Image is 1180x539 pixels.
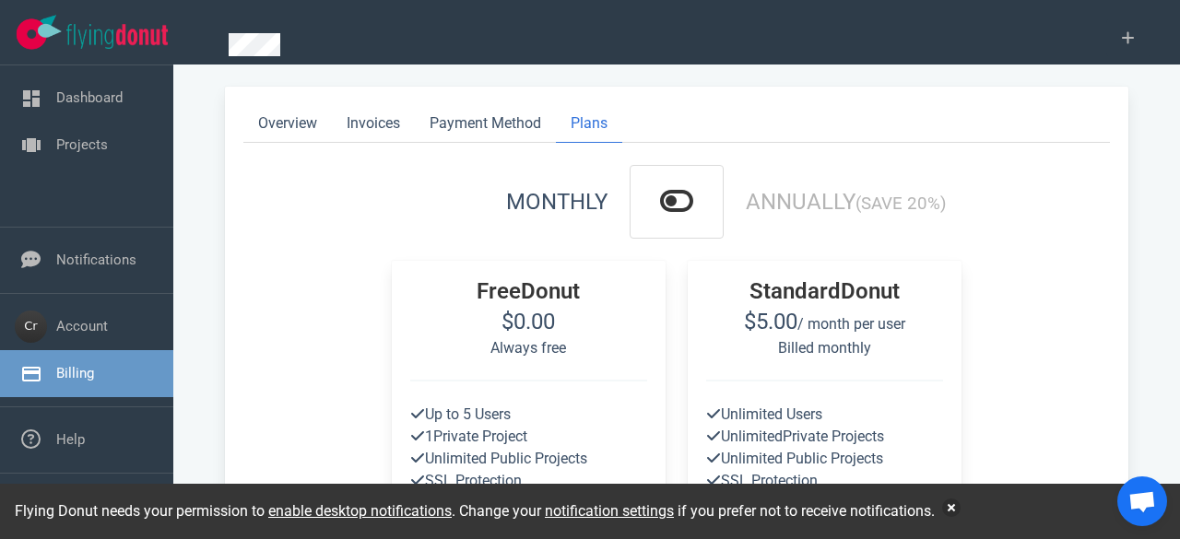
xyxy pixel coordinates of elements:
div: Unlimited Public Projects [410,448,647,470]
a: Account [56,318,108,334]
a: Help [56,431,85,448]
div: Unlimited Private Project s [706,426,943,448]
span: Annually [746,189,947,215]
span: (save 20%) [855,193,947,214]
div: Always free [410,339,647,357]
a: Payment Method [415,105,556,143]
span: . Change your if you prefer not to receive notifications. [452,502,935,520]
h1: $0.00 [410,308,647,357]
span: Monthly [506,189,608,215]
div: Unlimited Users [706,404,943,426]
div: Unlimited Public Projects [706,448,943,470]
a: Invoices [332,105,415,143]
div: SSL Protection [706,470,943,492]
span: Flying Donut needs your permission to [15,502,452,520]
a: Overview [243,105,332,143]
div: Up to 5 Users [410,404,647,426]
h1: free Donut [410,279,647,304]
a: Projects [56,136,108,153]
a: Dashboard [56,89,123,106]
a: notification settings [545,502,674,520]
a: Notifications [56,252,136,268]
h1: standard Donut [706,279,943,304]
span: / month per user [797,315,905,333]
div: Chat abierto [1117,476,1167,526]
h1: $5.00 [706,308,943,357]
a: Billing [56,365,94,381]
a: Plans [556,105,622,143]
a: enable desktop notifications [268,502,452,520]
div: SSL Protection [410,470,647,492]
div: 1 Private Project [410,426,647,448]
img: Flying Donut text logo [66,24,168,49]
div: Billed monthly [706,339,943,357]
